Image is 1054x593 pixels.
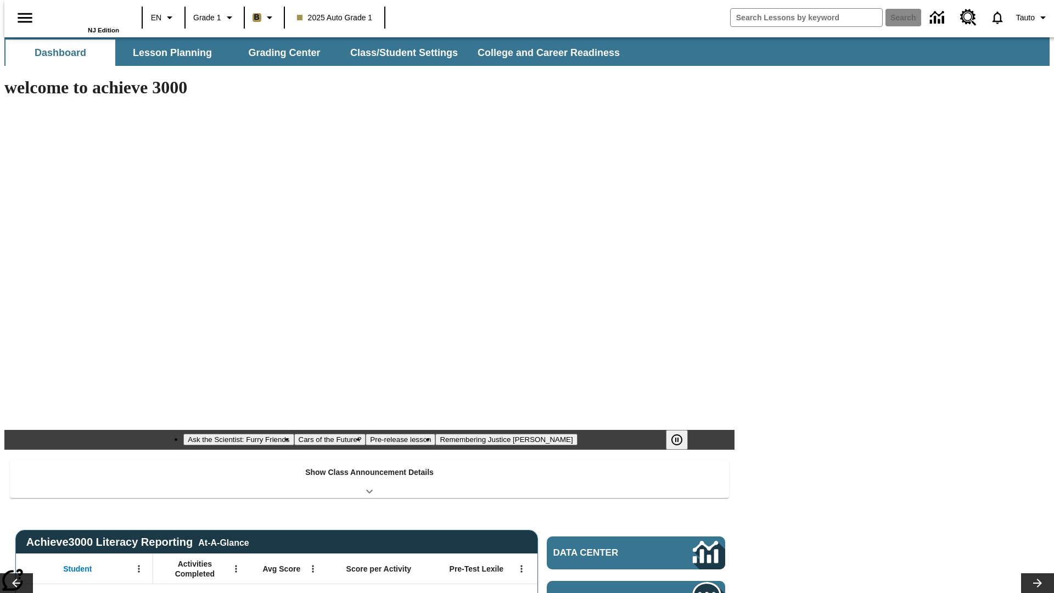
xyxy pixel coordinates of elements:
[229,40,339,66] button: Grading Center
[731,9,882,26] input: search field
[366,434,435,445] button: Slide 3 Pre-release lesson
[954,3,983,32] a: Resource Center, Will open in new tab
[923,3,954,33] a: Data Center
[48,4,119,33] div: Home
[513,561,530,577] button: Open Menu
[547,536,725,569] a: Data Center
[305,561,321,577] button: Open Menu
[666,430,699,450] div: Pause
[151,12,161,24] span: EN
[26,536,249,549] span: Achieve3000 Literacy Reporting
[48,5,119,27] a: Home
[1012,8,1054,27] button: Profile/Settings
[228,561,244,577] button: Open Menu
[198,536,249,548] div: At-A-Glance
[117,40,227,66] button: Lesson Planning
[553,547,656,558] span: Data Center
[4,37,1050,66] div: SubNavbar
[193,12,221,24] span: Grade 1
[254,10,260,24] span: B
[666,430,688,450] button: Pause
[131,561,147,577] button: Open Menu
[146,8,181,27] button: Language: EN, Select a language
[435,434,577,445] button: Slide 4 Remembering Justice O'Connor
[469,40,629,66] button: College and Career Readiness
[5,40,115,66] button: Dashboard
[248,8,281,27] button: Boost Class color is light brown. Change class color
[4,77,735,98] h1: welcome to achieve 3000
[159,559,231,579] span: Activities Completed
[63,564,92,574] span: Student
[294,434,366,445] button: Slide 2 Cars of the Future?
[88,27,119,33] span: NJ Edition
[450,564,504,574] span: Pre-Test Lexile
[189,8,240,27] button: Grade: Grade 1, Select a grade
[297,12,373,24] span: 2025 Auto Grade 1
[983,3,1012,32] a: Notifications
[305,467,434,478] p: Show Class Announcement Details
[346,564,412,574] span: Score per Activity
[183,434,294,445] button: Slide 1 Ask the Scientist: Furry Friends
[1021,573,1054,593] button: Lesson carousel, Next
[262,564,300,574] span: Avg Score
[10,460,729,498] div: Show Class Announcement Details
[4,40,630,66] div: SubNavbar
[341,40,467,66] button: Class/Student Settings
[9,2,41,34] button: Open side menu
[1016,12,1035,24] span: Tauto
